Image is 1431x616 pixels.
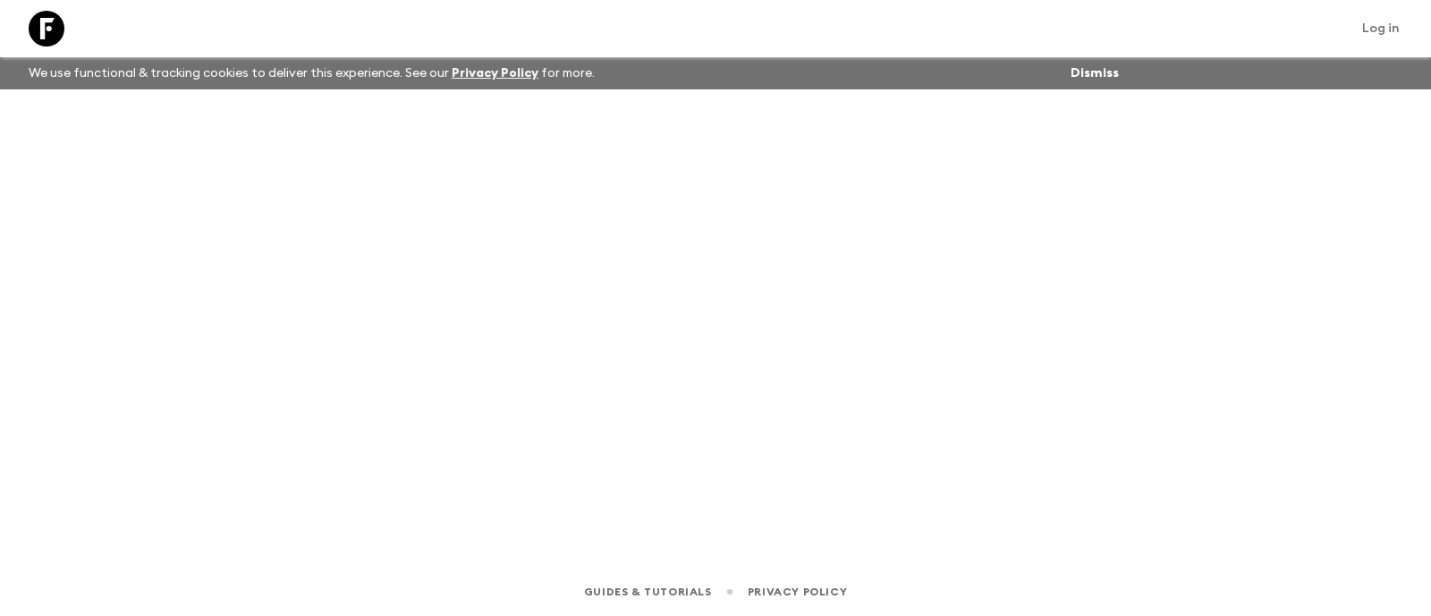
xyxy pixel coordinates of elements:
button: Dismiss [1066,61,1123,86]
a: Privacy Policy [452,67,538,80]
a: Log in [1352,16,1410,41]
p: We use functional & tracking cookies to deliver this experience. See our for more. [21,57,602,89]
a: Privacy Policy [748,582,847,602]
a: Guides & Tutorials [584,582,712,602]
